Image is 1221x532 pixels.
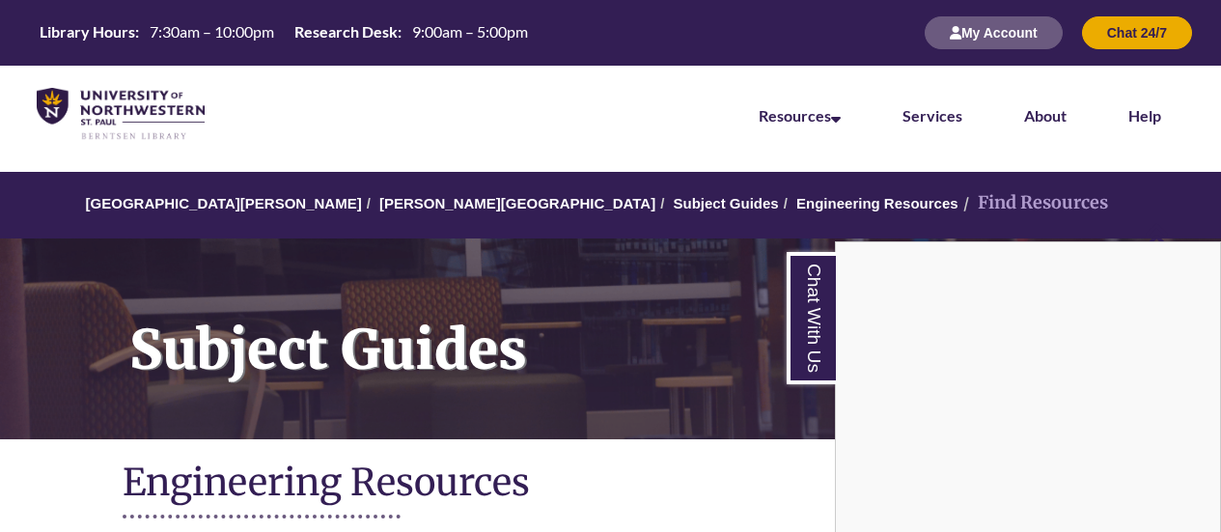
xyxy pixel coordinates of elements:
[1128,106,1161,125] a: Help
[1024,106,1067,125] a: About
[902,106,962,125] a: Services
[759,106,841,125] a: Resources
[787,252,836,384] a: Chat With Us
[37,88,205,141] img: UNWSP Library Logo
